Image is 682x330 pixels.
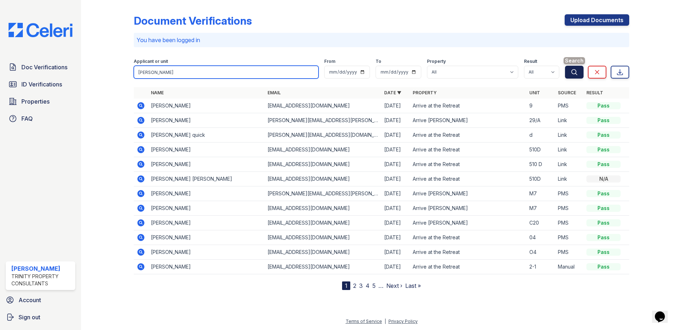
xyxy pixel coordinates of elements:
[381,128,410,142] td: [DATE]
[268,90,281,95] a: Email
[151,90,164,95] a: Name
[410,245,526,260] td: Arrive at the Retreat
[134,14,252,27] div: Document Verifications
[586,234,621,241] div: Pass
[265,142,381,157] td: [EMAIL_ADDRESS][DOMAIN_NAME]
[526,172,555,186] td: 510D
[265,186,381,201] td: [PERSON_NAME][EMAIL_ADDRESS][PERSON_NAME][DOMAIN_NAME]
[381,186,410,201] td: [DATE]
[6,111,75,126] a: FAQ
[265,216,381,230] td: [EMAIL_ADDRESS][DOMAIN_NAME]
[586,90,603,95] a: Result
[526,260,555,274] td: 2-1
[526,128,555,142] td: d
[427,59,446,64] label: Property
[555,186,584,201] td: PMS
[148,201,265,216] td: [PERSON_NAME]
[586,263,621,270] div: Pass
[265,230,381,245] td: [EMAIL_ADDRESS][DOMAIN_NAME]
[586,117,621,124] div: Pass
[652,301,675,323] iframe: chat widget
[3,310,78,324] a: Sign out
[586,175,621,182] div: N/A
[586,219,621,226] div: Pass
[381,99,410,113] td: [DATE]
[11,264,72,273] div: [PERSON_NAME]
[555,245,584,260] td: PMS
[148,172,265,186] td: [PERSON_NAME] [PERSON_NAME]
[21,114,33,123] span: FAQ
[324,59,335,64] label: From
[265,128,381,142] td: [PERSON_NAME][EMAIL_ADDRESS][DOMAIN_NAME]
[19,313,40,321] span: Sign out
[586,102,621,109] div: Pass
[11,273,72,287] div: Trinity Property Consultants
[555,260,584,274] td: Manual
[148,99,265,113] td: [PERSON_NAME]
[372,282,376,289] a: 5
[385,319,386,324] div: |
[148,157,265,172] td: [PERSON_NAME]
[410,99,526,113] td: Arrive at the Retreat
[526,186,555,201] td: M7
[265,201,381,216] td: [EMAIL_ADDRESS][DOMAIN_NAME]
[21,80,62,89] span: ID Verifications
[526,113,555,128] td: 29/A
[19,296,41,304] span: Account
[381,142,410,157] td: [DATE]
[265,157,381,172] td: [EMAIL_ADDRESS][DOMAIN_NAME]
[148,230,265,245] td: [PERSON_NAME]
[526,157,555,172] td: 510 D
[3,293,78,307] a: Account
[342,281,350,290] div: 1
[526,230,555,245] td: 04
[381,113,410,128] td: [DATE]
[148,142,265,157] td: [PERSON_NAME]
[410,216,526,230] td: Arrive [PERSON_NAME]
[410,260,526,274] td: Arrive at the Retreat
[381,245,410,260] td: [DATE]
[21,97,50,106] span: Properties
[410,113,526,128] td: Arrive [PERSON_NAME]
[410,186,526,201] td: Arrive [PERSON_NAME]
[381,260,410,274] td: [DATE]
[586,190,621,197] div: Pass
[410,230,526,245] td: Arrive at the Retreat
[413,90,437,95] a: Property
[555,157,584,172] td: Link
[410,157,526,172] td: Arrive at the Retreat
[381,201,410,216] td: [DATE]
[265,245,381,260] td: [EMAIL_ADDRESS][DOMAIN_NAME]
[405,282,421,289] a: Last »
[410,128,526,142] td: Arrive at the Retreat
[376,59,381,64] label: To
[565,14,629,26] a: Upload Documents
[148,260,265,274] td: [PERSON_NAME]
[386,282,402,289] a: Next ›
[555,128,584,142] td: Link
[388,319,418,324] a: Privacy Policy
[526,142,555,157] td: 510D
[353,282,356,289] a: 2
[366,282,370,289] a: 4
[359,282,363,289] a: 3
[148,186,265,201] td: [PERSON_NAME]
[564,57,585,64] span: Search
[586,131,621,139] div: Pass
[586,161,621,168] div: Pass
[384,90,401,95] a: Date ▼
[526,216,555,230] td: C20
[558,90,576,95] a: Source
[555,113,584,128] td: Link
[378,281,383,290] span: …
[410,172,526,186] td: Arrive at the Retreat
[381,230,410,245] td: [DATE]
[381,157,410,172] td: [DATE]
[3,23,78,37] img: CE_Logo_Blue-a8612792a0a2168367f1c8372b55b34899dd931a85d93a1a3d3e32e68fde9ad4.png
[6,60,75,74] a: Doc Verifications
[381,216,410,230] td: [DATE]
[265,99,381,113] td: [EMAIL_ADDRESS][DOMAIN_NAME]
[555,201,584,216] td: PMS
[381,172,410,186] td: [DATE]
